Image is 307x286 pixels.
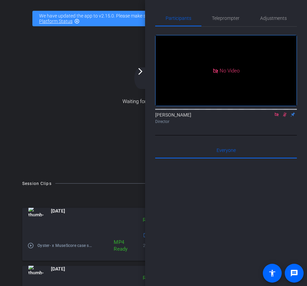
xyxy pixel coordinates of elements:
[143,242,163,249] span: 24fps
[166,16,191,21] span: Participants
[110,239,125,252] div: MP4 Ready
[220,67,240,73] span: No Video
[212,16,240,21] span: Teleprompter
[27,242,34,249] mat-icon: play_circle_outline
[139,216,160,224] div: Ready
[22,237,285,261] div: thumb-nail[DATE]Ready1
[28,264,44,274] img: thumb-nail
[51,208,65,215] span: [DATE]
[37,242,93,249] span: Oyster- x MuseScore case study - [PERSON_NAME]-mu.se-iPad Air 11-inch -M2- -WiFi--2025-09-30-07-1...
[136,67,144,75] mat-icon: arrow_forward_ios
[22,180,52,187] div: Session Clips
[74,19,80,24] mat-icon: highlight_off
[217,148,236,153] span: Everyone
[155,119,297,125] div: Director
[28,206,44,216] img: thumb-nail
[155,112,297,125] div: [PERSON_NAME]
[268,269,276,277] mat-icon: accessibility
[32,11,275,26] div: We have updated the app to v2.15.0. Please make sure the mobile user has the newest version.
[139,274,160,282] div: Ready
[22,208,285,237] mat-expansion-panel-header: thumb-nail[DATE]Ready1
[51,265,65,273] span: [DATE]
[290,269,298,277] mat-icon: message
[39,19,73,24] a: Platform Status
[260,16,287,21] span: Adjustments
[2,30,305,173] div: Waiting for subjects to join...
